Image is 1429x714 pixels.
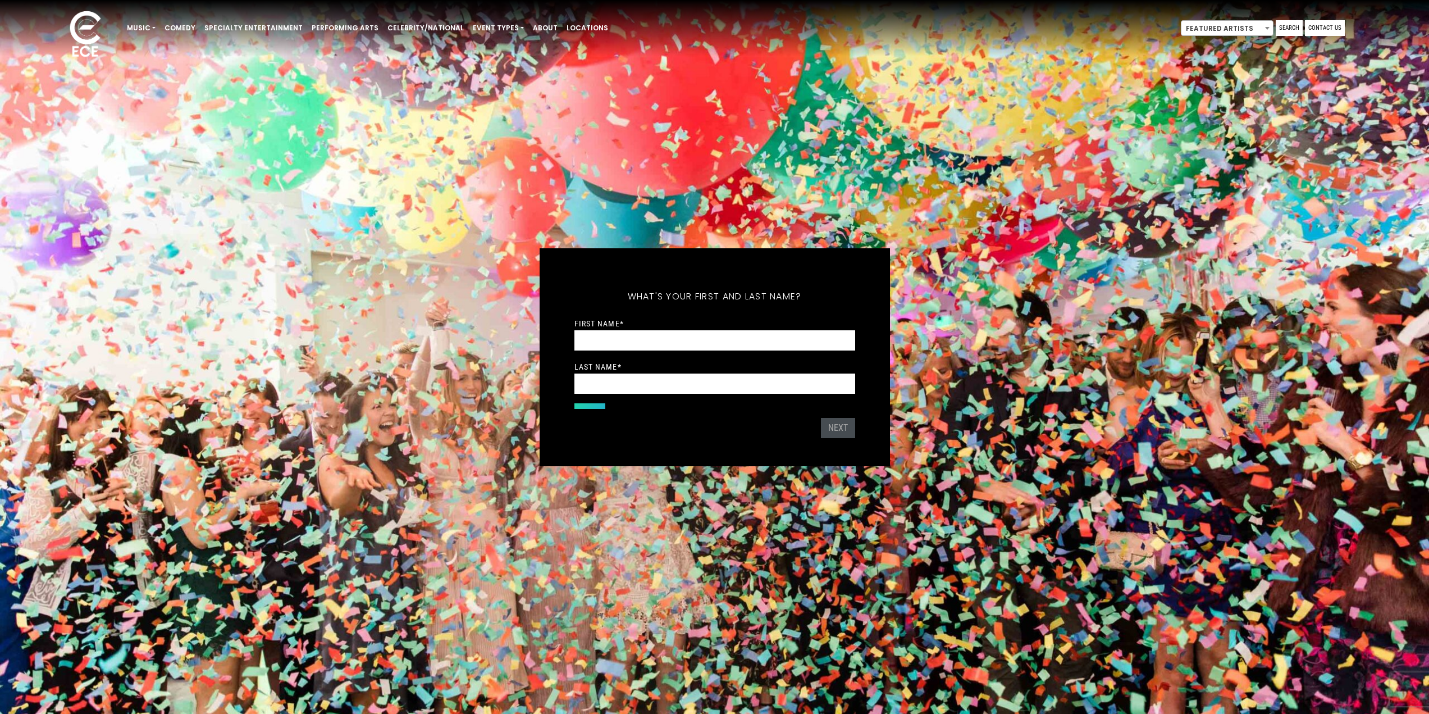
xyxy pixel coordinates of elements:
a: Performing Arts [307,19,383,38]
a: Event Types [468,19,528,38]
a: Contact Us [1305,20,1345,36]
img: ece_new_logo_whitev2-1.png [57,8,113,62]
span: Featured Artists [1181,20,1273,36]
span: Featured Artists [1181,21,1273,37]
a: Search [1276,20,1303,36]
a: Music [122,19,160,38]
a: Locations [562,19,613,38]
label: Last Name [574,362,622,372]
h5: What's your first and last name? [574,276,855,317]
label: First Name [574,319,624,329]
a: About [528,19,562,38]
a: Specialty Entertainment [200,19,307,38]
a: Comedy [160,19,200,38]
a: Celebrity/National [383,19,468,38]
